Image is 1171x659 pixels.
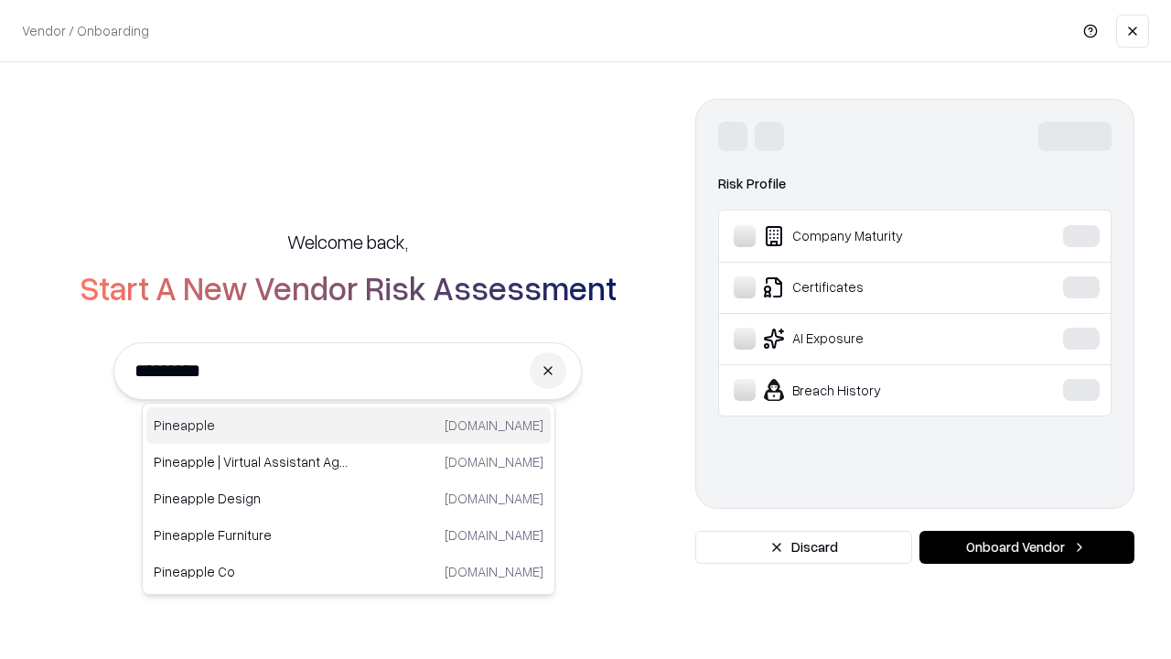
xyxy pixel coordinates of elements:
[695,531,912,564] button: Discard
[80,269,617,306] h2: Start A New Vendor Risk Assessment
[154,452,349,471] p: Pineapple | Virtual Assistant Agency
[734,379,1007,401] div: Breach History
[734,225,1007,247] div: Company Maturity
[445,525,543,545] p: [DOMAIN_NAME]
[734,328,1007,350] div: AI Exposure
[919,531,1134,564] button: Onboard Vendor
[22,21,149,40] p: Vendor / Onboarding
[445,489,543,508] p: [DOMAIN_NAME]
[718,173,1112,195] div: Risk Profile
[154,416,349,435] p: Pineapple
[154,489,349,508] p: Pineapple Design
[154,525,349,545] p: Pineapple Furniture
[445,562,543,581] p: [DOMAIN_NAME]
[287,229,408,254] h5: Welcome back,
[445,452,543,471] p: [DOMAIN_NAME]
[445,416,543,435] p: [DOMAIN_NAME]
[142,403,555,595] div: Suggestions
[154,562,349,581] p: Pineapple Co
[734,276,1007,298] div: Certificates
